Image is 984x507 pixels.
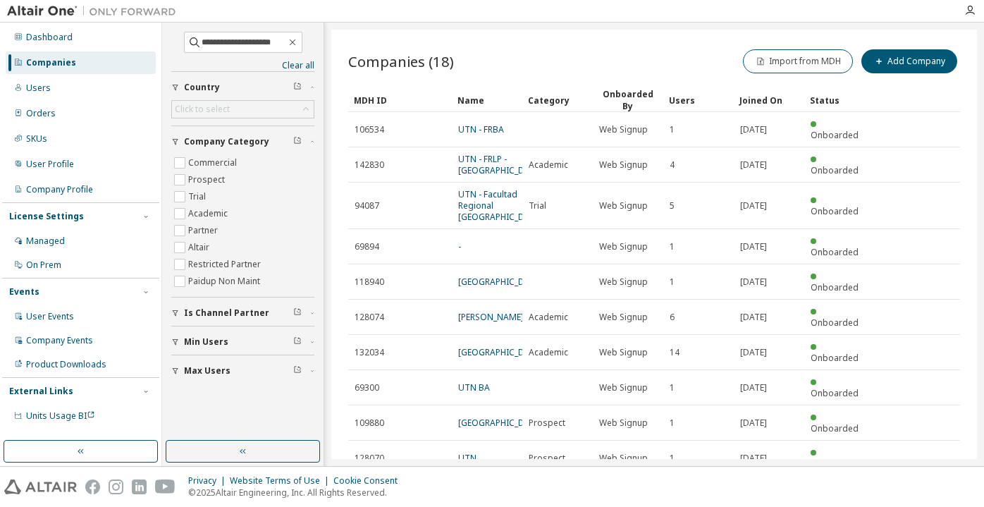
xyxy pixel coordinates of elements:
div: Name [457,89,517,111]
span: Web Signup [599,453,648,464]
div: Cookie Consent [333,475,406,487]
span: Onboarded [811,164,859,176]
span: Onboarded [811,317,859,329]
span: Onboarded [811,129,859,141]
span: Is Channel Partner [184,307,269,319]
div: Privacy [188,475,230,487]
span: 94087 [355,200,379,212]
a: UTN [458,452,476,464]
div: External Links [9,386,73,397]
button: Country [171,72,314,103]
a: UTN BA [458,381,490,393]
img: instagram.svg [109,479,123,494]
span: Companies (18) [348,51,454,71]
span: Prospect [529,453,565,464]
span: 128074 [355,312,384,323]
span: 1 [670,382,675,393]
span: 128070 [355,453,384,464]
button: Import from MDH [743,49,853,73]
button: Add Company [861,49,957,73]
label: Paidup Non Maint [188,273,263,290]
span: 1 [670,241,675,252]
div: Website Terms of Use [230,475,333,487]
span: Web Signup [599,382,648,393]
span: 14 [670,347,679,358]
span: Onboarded [811,422,859,434]
img: Altair One [7,4,183,18]
div: Joined On [739,89,799,111]
span: Web Signup [599,417,648,429]
label: Commercial [188,154,240,171]
div: Product Downloads [26,359,106,370]
span: Clear filter [293,82,302,93]
span: Clear filter [293,136,302,147]
span: 106534 [355,124,384,135]
span: 1 [670,276,675,288]
span: 109880 [355,417,384,429]
span: Prospect [529,417,565,429]
span: 1 [670,453,675,464]
img: facebook.svg [85,479,100,494]
span: 132034 [355,347,384,358]
span: [DATE] [740,417,767,429]
label: Restricted Partner [188,256,264,273]
span: Onboarded [811,246,859,258]
span: [DATE] [740,124,767,135]
span: 69300 [355,382,379,393]
span: [DATE] [740,276,767,288]
span: Web Signup [599,241,648,252]
span: Clear filter [293,307,302,319]
div: Company Events [26,335,93,346]
a: [GEOGRAPHIC_DATA] [458,276,543,288]
button: Max Users [171,355,314,386]
span: [DATE] [740,453,767,464]
button: Is Channel Partner [171,298,314,329]
span: 1 [670,417,675,429]
span: Web Signup [599,347,648,358]
span: Onboarded [811,352,859,364]
img: linkedin.svg [132,479,147,494]
span: Trial [529,200,546,212]
span: [DATE] [740,312,767,323]
div: Companies [26,57,76,68]
span: Units Usage BI [26,410,95,422]
label: Academic [188,205,230,222]
div: Company Profile [26,184,93,195]
div: Status [810,89,869,111]
label: Altair [188,239,212,256]
a: [GEOGRAPHIC_DATA] [458,417,543,429]
img: youtube.svg [155,479,176,494]
label: Prospect [188,171,228,188]
span: 5 [670,200,675,212]
div: Click to select [172,101,314,118]
div: Category [528,89,587,111]
div: User Events [26,311,74,322]
div: Events [9,286,39,298]
span: Max Users [184,365,230,377]
a: UTN - FRLP - [GEOGRAPHIC_DATA] [458,153,543,176]
span: Academic [529,347,568,358]
div: Onboarded By [598,88,658,112]
span: 6 [670,312,675,323]
span: Clear filter [293,365,302,377]
div: Orders [26,108,56,119]
span: Country [184,82,220,93]
label: Trial [188,188,209,205]
span: Web Signup [599,200,648,212]
div: Managed [26,236,65,247]
span: Web Signup [599,312,648,323]
a: [PERSON_NAME] [458,311,524,323]
div: Click to select [175,104,230,115]
div: Users [669,89,728,111]
a: UTN - FRBA [458,123,504,135]
span: Academic [529,159,568,171]
a: - [458,240,461,252]
span: [DATE] [740,382,767,393]
span: Onboarded [811,205,859,217]
span: 69894 [355,241,379,252]
div: License Settings [9,211,84,222]
span: Company Category [184,136,269,147]
span: Web Signup [599,276,648,288]
a: Clear all [171,60,314,71]
span: 1 [670,124,675,135]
